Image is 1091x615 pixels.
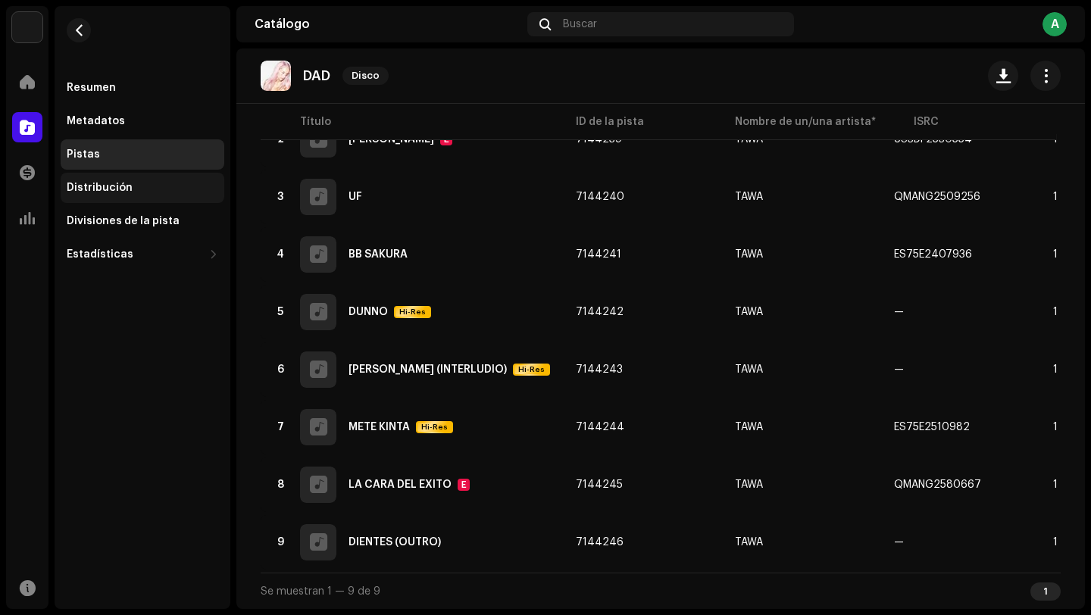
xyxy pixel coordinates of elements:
div: E [458,479,470,491]
div: TAWA [735,249,763,260]
div: TAWA [735,364,763,375]
div: TAWA [735,422,763,432]
span: TAWA [735,537,870,548]
span: Se muestran 1 — 9 de 9 [261,586,380,597]
div: LA CARA DEL ÉXITO [349,479,452,490]
span: 7144243 [576,364,623,375]
re-m-nav-dropdown: Estadísticas [61,239,224,270]
span: 7144244 [576,422,624,432]
span: Hi-Res [514,364,549,375]
div: QMANG2509256 [894,192,980,202]
re-m-nav-item: Metadatos [61,106,224,136]
div: Estadísticas [67,248,133,261]
div: TAWA [735,192,763,202]
span: 7144245 [576,479,623,490]
div: A [1043,12,1067,36]
div: — [894,537,904,548]
span: 7144241 [576,249,621,260]
span: 7144242 [576,307,624,317]
div: METE KINTA [349,422,410,432]
div: ES75E2407936 [894,249,972,260]
span: TAWA [735,192,870,202]
p: DAD [303,68,330,84]
div: ES75E2510982 [894,422,970,432]
div: — [894,364,904,375]
div: VERA (INTERLUDIO) [349,364,507,375]
re-m-nav-item: Resumen [61,73,224,103]
div: TAWA [735,537,763,548]
div: TAWA [735,479,763,490]
div: UF [349,192,362,202]
re-m-nav-item: Divisiones de la pista [61,206,224,236]
span: Hi-Res [395,307,430,317]
span: 7144240 [576,192,624,202]
span: TAWA [735,364,870,375]
div: Metadatos [67,115,125,127]
div: QMANG2580667 [894,479,981,490]
div: DIENTES (OUTRO) [349,537,441,548]
div: DUNNO [349,307,388,317]
span: TAWA [735,307,870,317]
span: TAWA [735,479,870,490]
img: e788ba55-d80e-4ed8-95db-de7561185aa6 [261,61,291,91]
span: 7144246 [576,537,624,548]
div: TAWA [735,307,763,317]
div: Resumen [67,82,116,94]
span: TAWA [735,249,870,260]
span: Buscar [563,18,597,30]
span: TAWA [735,422,870,432]
div: Distribución [67,182,133,194]
re-m-nav-item: Pistas [61,139,224,170]
div: 1 [1030,582,1061,601]
re-m-nav-item: Distribución [61,173,224,203]
div: Divisiones de la pista [67,215,180,227]
div: — [894,307,904,317]
div: Pistas [67,148,100,161]
span: Hi-Res [417,422,452,432]
img: 297a105e-aa6c-4183-9ff4-27133c00f2e2 [12,12,42,42]
div: BB SAKURA [349,249,408,260]
div: Catálogo [255,18,521,30]
span: Disco [342,67,389,85]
